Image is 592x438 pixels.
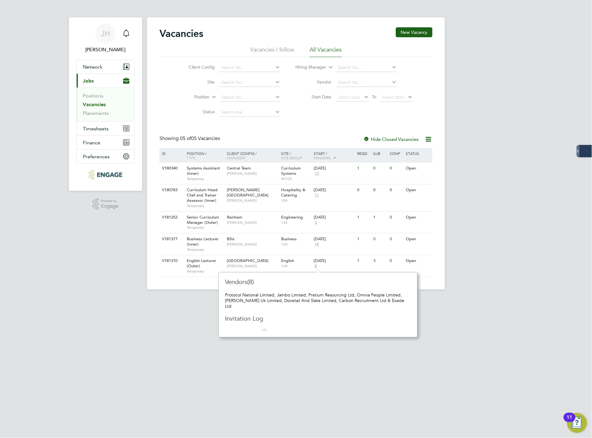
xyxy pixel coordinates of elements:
div: 0 [388,255,404,267]
span: Powered by [101,198,119,204]
span: 3 [314,220,318,225]
img: dovetailslate-logo-retina.png [89,170,122,180]
span: 104 [281,264,311,269]
span: [PERSON_NAME] [227,198,278,203]
span: Curriculum Head Chef and Trainer Assessor (Inner) [187,187,218,203]
div: V181310 [160,255,182,267]
nav: Main navigation [69,17,142,191]
span: Temporary [187,247,224,252]
span: Manager [227,155,245,160]
div: [DATE] [314,166,354,171]
a: JH[PERSON_NAME] [76,24,135,53]
div: Open [405,184,432,196]
div: ID [160,148,182,159]
div: 0 [388,233,404,245]
div: Jobs [77,88,134,121]
a: Positions [83,93,103,99]
span: 8 [314,264,318,269]
div: V180340 [160,163,182,174]
div: 1 [356,163,372,174]
input: Select one [219,108,280,117]
span: 10 [314,242,320,247]
span: 142 [281,220,311,225]
div: Open [405,233,432,245]
label: Hiring Manager [291,64,326,70]
span: 109 [281,198,311,203]
div: Protocol National Limited, Jambo Limited, Pretium Resourcing Ltd, Omnia People Limited, [PERSON_N... [225,292,411,309]
input: Search for... [219,93,280,102]
div: [DATE] [314,215,354,220]
div: V181252 [160,212,182,223]
span: Temporary [187,225,224,230]
a: Vacancies [83,102,106,107]
div: Showing [159,135,221,142]
span: Select date [338,94,361,100]
div: 0 [372,233,388,245]
div: Site / [280,148,312,163]
div: 0 [372,163,388,174]
span: [PERSON_NAME] [227,171,278,176]
h3: Vendors(8) [225,278,334,286]
span: Temporary [187,269,224,274]
span: English [281,258,294,263]
span: [PERSON_NAME][GEOGRAPHIC_DATA] [227,187,269,198]
div: 0 [388,163,404,174]
div: Conf [388,148,404,159]
div: 0 [388,212,404,223]
span: Hospitality & Catering [281,187,306,198]
span: Curriculum Systems [281,165,301,176]
button: Open Resource Center, 11 new notifications [567,413,587,433]
span: 11 [314,193,320,198]
div: Start / [312,148,356,164]
div: Position / [182,148,226,163]
span: Business [281,236,297,242]
button: Jobs [77,74,134,88]
li: Vacancies I follow [250,46,294,57]
div: 1 [356,233,372,245]
label: Hide Closed Vacancies [364,136,419,142]
span: Finance [83,140,100,146]
span: Network [83,64,102,70]
div: [DATE] [314,258,354,264]
span: [PERSON_NAME] [227,242,278,247]
span: Jon Heller [76,46,135,53]
button: Network [77,60,134,74]
span: To [370,93,379,101]
span: Central Team [227,165,251,171]
input: Search for... [219,78,280,87]
span: [PERSON_NAME] [227,264,278,269]
span: Engineering [281,214,303,220]
span: Jobs [83,78,94,84]
label: Status [179,109,215,115]
span: BSix [227,236,235,242]
div: [DATE] [314,187,354,193]
label: Site [179,79,215,85]
span: Select date [382,94,404,100]
span: 120 [281,242,311,247]
div: 1 [356,212,372,223]
div: V181377 [160,233,182,245]
div: 3 [372,255,388,267]
div: Open [405,255,432,267]
input: Search for... [336,63,397,72]
span: Site Group [281,155,303,160]
button: Finance [77,136,134,149]
span: Preferences [83,154,110,160]
span: 13 [314,171,320,176]
div: 1 [356,255,372,267]
div: Open [405,163,432,174]
span: Systems Assistant (Inner) [187,165,220,176]
span: Timesheets [83,126,109,132]
span: English Lecturer (Outer) [187,258,216,269]
span: Engage [101,204,119,209]
span: Temporary [187,176,224,181]
li: All Vacancies [310,46,342,57]
span: Rainham [227,214,243,220]
span: Senior Curriculum Manager (Outer) [187,214,219,225]
div: 0 [372,184,388,196]
div: 11 [567,418,572,426]
h3: Invitation Log [225,314,334,323]
label: Start Date [296,94,332,100]
div: 0 [388,184,404,196]
a: Placements [83,110,109,116]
